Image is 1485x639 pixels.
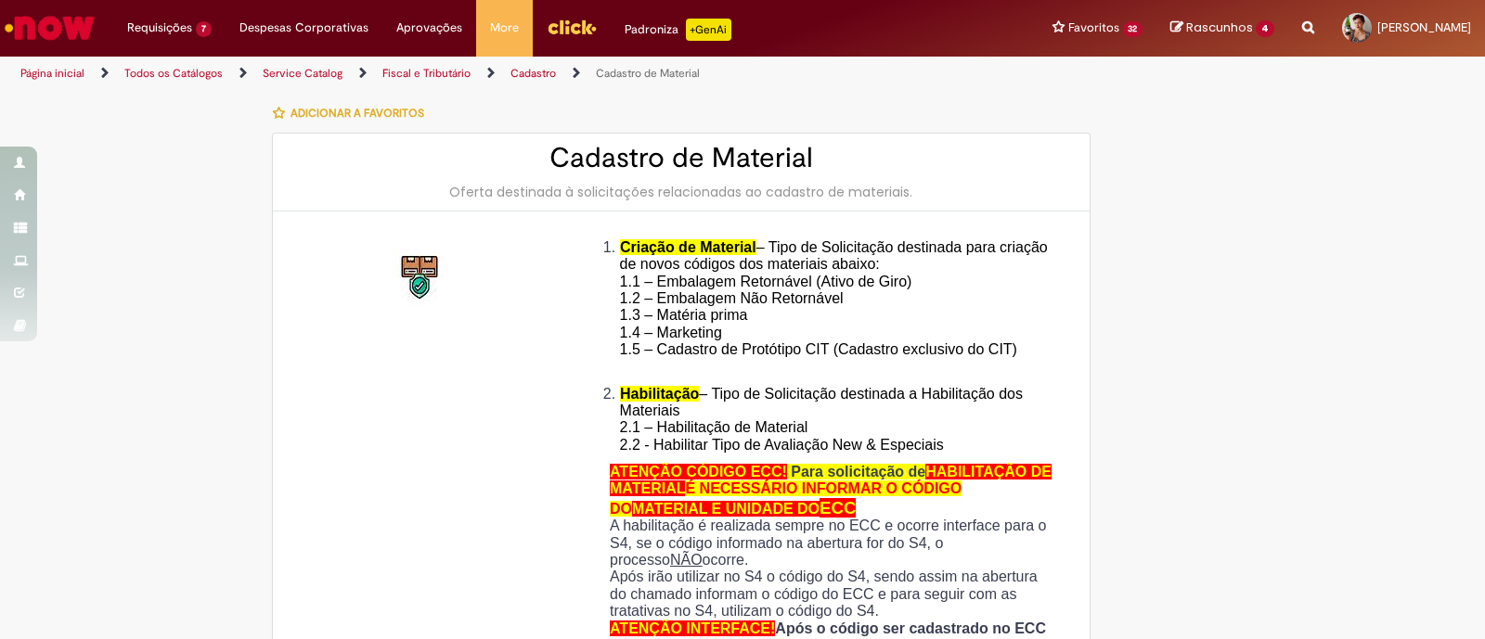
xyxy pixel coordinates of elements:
[620,386,1023,453] span: – Tipo de Solicitação destinada a Habilitação dos Materiais 2.1 – Habilitação de Material 2.2 - H...
[382,66,471,81] a: Fiscal e Tributário
[1256,20,1274,37] span: 4
[625,19,731,41] div: Padroniza
[196,21,212,37] span: 7
[272,94,434,133] button: Adicionar a Favoritos
[610,518,1057,569] p: A habilitação é realizada sempre no ECC e ocorre interface para o S4, se o código informado na ab...
[1186,19,1253,36] span: Rascunhos
[610,480,962,516] span: É NECESSÁRIO INFORMAR O CÓDIGO DO
[392,249,451,308] img: Cadastro de Material
[291,106,424,121] span: Adicionar a Favoritos
[670,552,703,568] u: NÃO
[239,19,368,37] span: Despesas Corporativas
[820,498,856,518] span: ECC
[686,19,731,41] p: +GenAi
[620,239,756,255] span: Criação de Material
[490,19,519,37] span: More
[396,19,462,37] span: Aprovações
[263,66,342,81] a: Service Catalog
[20,66,84,81] a: Página inicial
[510,66,556,81] a: Cadastro
[291,143,1071,173] h2: Cadastro de Material
[124,66,223,81] a: Todos os Catálogos
[1170,19,1274,37] a: Rascunhos
[610,464,787,479] span: ATENÇÃO CÓDIGO ECC!
[1377,19,1471,35] span: [PERSON_NAME]
[291,183,1071,201] div: Oferta destinada à solicitações relacionadas ao cadastro de materiais.
[1123,21,1143,37] span: 32
[610,620,775,636] span: ATENÇÃO INTERFACE!
[632,501,820,517] span: MATERIAL E UNIDADE DO
[610,569,1057,620] p: Após irão utilizar no S4 o código do S4, sendo assim na abertura do chamado informam o código do ...
[596,66,700,81] a: Cadastro de Material
[2,9,97,46] img: ServiceNow
[791,464,925,479] span: Para solicitação de
[620,386,699,402] span: Habilitação
[1068,19,1119,37] span: Favoritos
[547,13,597,41] img: click_logo_yellow_360x200.png
[14,57,976,91] ul: Trilhas de página
[127,19,192,37] span: Requisições
[610,464,1052,496] span: HABILITAÇÃO DE MATERIAL
[620,239,1048,375] span: – Tipo de Solicitação destinada para criação de novos códigos dos materiais abaixo: 1.1 – Embalag...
